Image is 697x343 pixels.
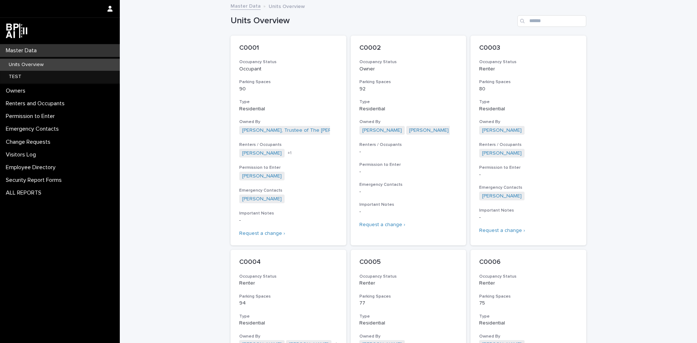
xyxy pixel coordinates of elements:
[239,99,338,105] h3: Type
[359,300,458,306] p: 77
[231,36,346,245] a: C0001Occupancy StatusOccupantParking Spaces90TypeResidentialOwned By[PERSON_NAME], Trustee of The...
[479,228,525,233] a: Request a change ›
[479,215,578,221] p: -
[359,162,458,168] h3: Permission to Enter
[242,196,282,202] a: [PERSON_NAME]
[479,165,578,171] h3: Permission to Enter
[242,150,282,156] a: [PERSON_NAME]
[3,100,70,107] p: Renters and Occupants
[479,172,578,178] p: -
[359,119,458,125] h3: Owned By
[482,193,522,199] a: [PERSON_NAME]
[239,66,338,72] p: Occupant
[479,280,578,286] p: Renter
[242,127,432,134] a: [PERSON_NAME], Trustee of The [PERSON_NAME] Revocable Trust dated [DATE]
[239,86,338,92] p: 90
[479,86,578,92] p: 80
[359,59,458,65] h3: Occupancy Status
[239,300,338,306] p: 94
[359,274,458,279] h3: Occupancy Status
[479,208,578,213] h3: Important Notes
[359,202,458,208] h3: Important Notes
[359,320,458,326] p: Residential
[3,47,42,54] p: Master Data
[359,142,458,148] h3: Renters / Occupants
[239,188,338,193] h3: Emergency Contacts
[359,222,405,227] a: Request a change ›
[239,165,338,171] h3: Permission to Enter
[479,44,578,52] p: C0003
[479,59,578,65] h3: Occupancy Status
[3,87,31,94] p: Owners
[479,185,578,191] h3: Emergency Contacts
[479,334,578,339] h3: Owned By
[239,217,338,224] p: -
[231,1,261,10] a: Master Data
[482,150,522,156] a: [PERSON_NAME]
[3,126,65,132] p: Emergency Contacts
[239,314,338,319] h3: Type
[359,44,458,52] p: C0002
[479,142,578,148] h3: Renters / Occupants
[359,169,458,175] p: -
[239,274,338,279] h3: Occupancy Status
[359,66,458,72] p: Owner
[359,209,458,215] p: -
[3,113,61,120] p: Permission to Enter
[359,280,458,286] p: Renter
[479,79,578,85] h3: Parking Spaces
[359,86,458,92] p: 92
[239,320,338,326] p: Residential
[6,24,27,38] img: dwgmcNfxSF6WIOOXiGgu
[359,189,458,195] p: -
[359,314,458,319] h3: Type
[239,280,338,286] p: Renter
[3,164,61,171] p: Employee Directory
[482,127,522,134] a: [PERSON_NAME]
[359,182,458,188] h3: Emergency Contacts
[479,294,578,299] h3: Parking Spaces
[359,294,458,299] h3: Parking Spaces
[3,189,47,196] p: ALL REPORTS
[239,211,338,216] h3: Important Notes
[409,127,449,134] a: [PERSON_NAME]
[359,334,458,339] h3: Owned By
[470,36,586,245] a: C0003Occupancy StatusRenterParking Spaces80TypeResidentialOwned By[PERSON_NAME] Renters / Occupan...
[479,258,578,266] p: C0006
[351,36,466,245] a: C0002Occupancy StatusOwnerParking Spaces92TypeResidentialOwned By[PERSON_NAME] [PERSON_NAME] Rent...
[3,74,27,80] p: TEST
[479,320,578,326] p: Residential
[479,99,578,105] h3: Type
[479,119,578,125] h3: Owned By
[239,294,338,299] h3: Parking Spaces
[239,119,338,125] h3: Owned By
[239,44,338,52] p: C0001
[359,79,458,85] h3: Parking Spaces
[359,258,458,266] p: C0005
[231,16,514,26] h1: Units Overview
[239,142,338,148] h3: Renters / Occupants
[362,127,402,134] a: [PERSON_NAME]
[479,106,578,112] p: Residential
[3,139,56,146] p: Change Requests
[359,99,458,105] h3: Type
[3,177,68,184] p: Security Report Forms
[479,314,578,319] h3: Type
[239,231,285,236] a: Request a change ›
[239,334,338,339] h3: Owned By
[239,79,338,85] h3: Parking Spaces
[479,66,578,72] p: Renter
[239,106,338,112] p: Residential
[269,2,305,10] p: Units Overview
[239,258,338,266] p: C0004
[239,59,338,65] h3: Occupancy Status
[3,151,42,158] p: Visitors Log
[517,15,586,27] input: Search
[479,300,578,306] p: 75
[288,151,292,155] span: + 1
[359,106,458,112] p: Residential
[242,173,282,179] a: [PERSON_NAME]
[359,149,458,155] p: -
[3,62,49,68] p: Units Overview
